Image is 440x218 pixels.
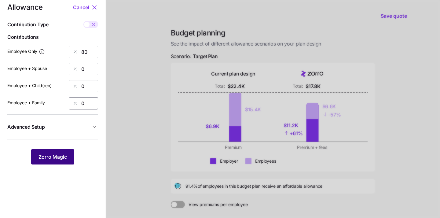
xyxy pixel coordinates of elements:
[7,4,43,11] span: Allowance
[73,4,89,11] span: Cancel
[31,149,74,164] button: Zorro Magic
[7,33,98,41] span: Contributions
[7,65,47,72] label: Employee + Spouse
[7,99,45,106] label: Employee + Family
[7,120,98,135] button: Advanced Setup
[38,153,67,161] span: Zorro Magic
[73,4,91,11] button: Cancel
[7,21,49,28] span: Contribution Type
[7,48,45,55] label: Employee Only
[7,123,45,131] span: Advanced Setup
[7,82,52,89] label: Employee + Child(ren)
